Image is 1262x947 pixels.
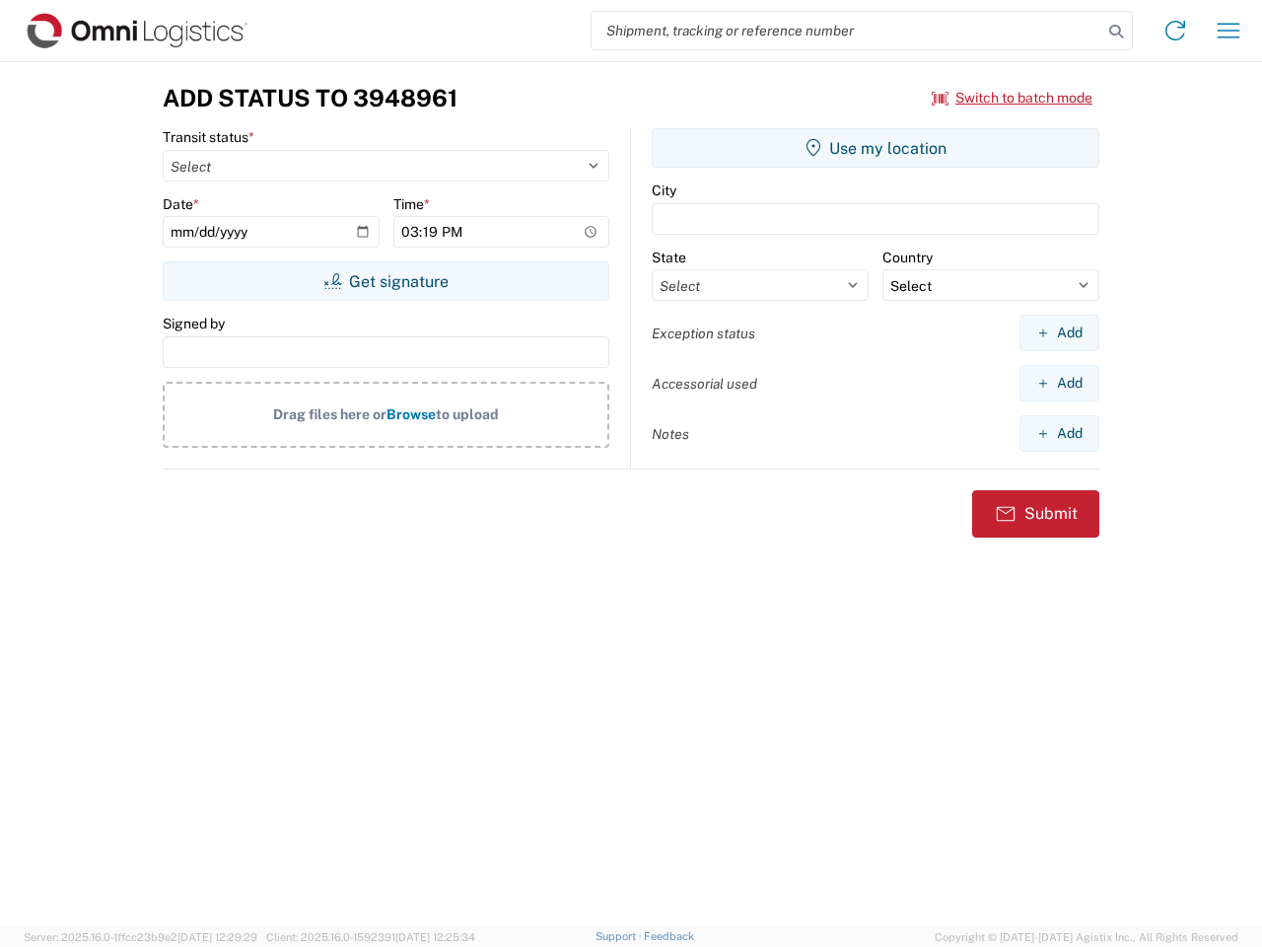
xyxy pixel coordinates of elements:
[652,425,689,443] label: Notes
[395,931,475,943] span: [DATE] 12:25:34
[652,375,757,393] label: Accessorial used
[24,931,257,943] span: Server: 2025.16.0-1ffcc23b9e2
[935,928,1238,946] span: Copyright © [DATE]-[DATE] Agistix Inc., All Rights Reserved
[644,930,694,942] a: Feedback
[163,128,254,146] label: Transit status
[1019,415,1099,452] button: Add
[972,490,1099,538] button: Submit
[393,195,430,213] label: Time
[163,195,199,213] label: Date
[652,325,755,342] label: Exception status
[1019,365,1099,401] button: Add
[652,182,676,199] label: City
[163,84,457,112] h3: Add Status to 3948961
[273,406,386,422] span: Drag files here or
[592,12,1102,49] input: Shipment, tracking or reference number
[163,315,225,332] label: Signed by
[882,249,933,266] label: Country
[177,931,257,943] span: [DATE] 12:29:29
[932,82,1092,114] button: Switch to batch mode
[1019,315,1099,351] button: Add
[386,406,436,422] span: Browse
[163,261,609,301] button: Get signature
[652,128,1099,168] button: Use my location
[596,930,645,942] a: Support
[436,406,499,422] span: to upload
[652,249,686,266] label: State
[266,931,475,943] span: Client: 2025.16.0-1592391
